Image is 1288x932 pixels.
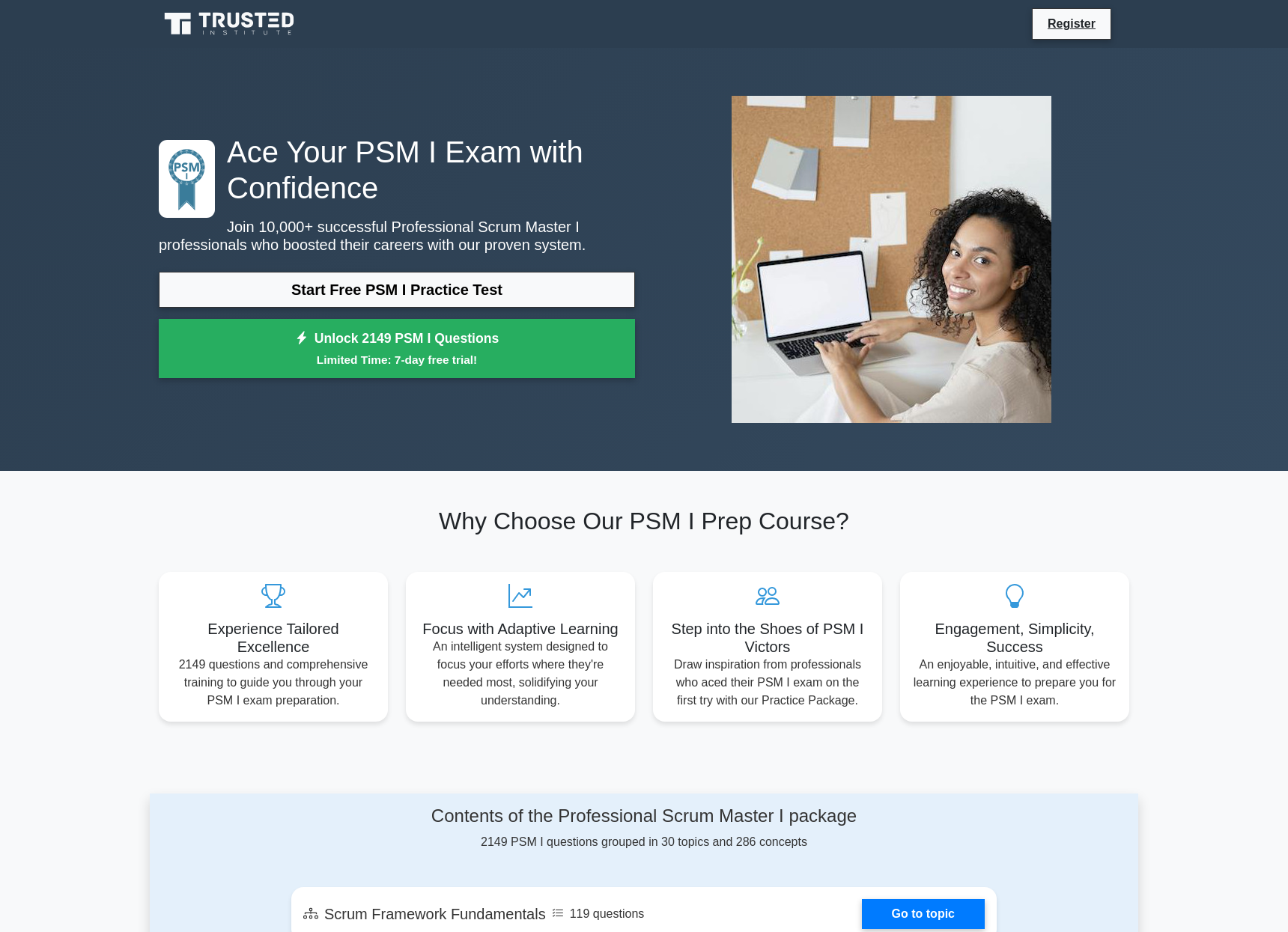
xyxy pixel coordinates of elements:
[159,319,635,379] a: Unlock 2149 PSM I QuestionsLimited Time: 7-day free trial!
[159,507,1129,535] h2: Why Choose Our PSM I Prep Course?
[159,272,635,308] a: Start Free PSM I Practice Test
[862,899,985,929] a: Go to topic
[912,656,1117,710] p: An enjoyable, intuitive, and effective learning experience to prepare you for the PSM I exam.
[291,805,997,827] h4: Contents of the Professional Scrum Master I package
[159,134,635,206] h1: Ace Your PSM I Exam with Confidence
[291,805,997,851] div: 2149 PSM I questions grouped in 30 topics and 286 concepts
[171,656,376,710] p: 2149 questions and comprehensive training to guide you through your PSM I exam preparation.
[159,218,635,254] p: Join 10,000+ successful Professional Scrum Master I professionals who boosted their careers with ...
[171,620,376,656] h5: Experience Tailored Excellence
[1039,14,1105,33] a: Register
[665,656,870,710] p: Draw inspiration from professionals who aced their PSM I exam on the first try with our Practice ...
[912,620,1117,656] h5: Engagement, Simplicity, Success
[177,351,616,368] small: Limited Time: 7-day free trial!
[418,638,623,710] p: An intelligent system designed to focus your efforts where they're needed most, solidifying your ...
[418,620,623,638] h5: Focus with Adaptive Learning
[665,620,870,656] h5: Step into the Shoes of PSM I Victors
